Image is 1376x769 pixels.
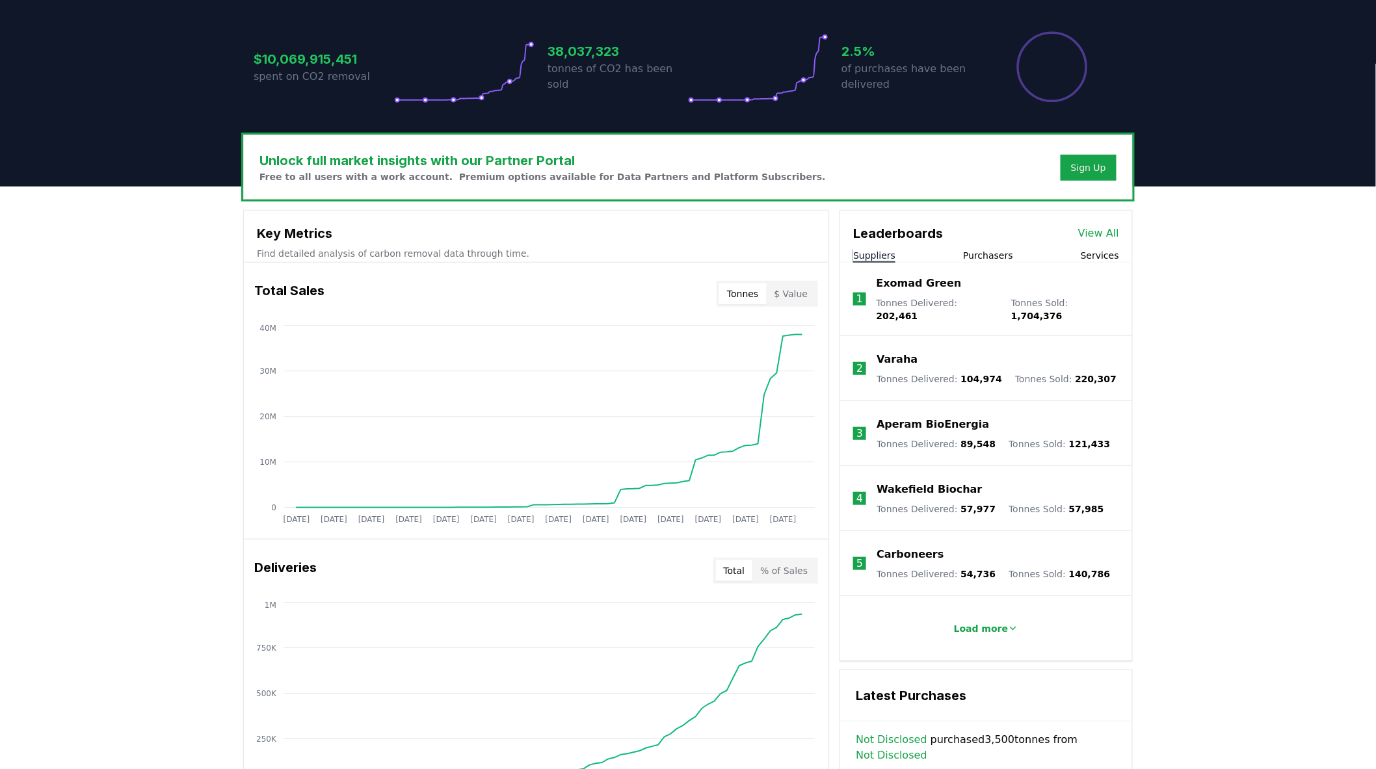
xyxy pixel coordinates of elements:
tspan: 0 [271,503,276,512]
button: Total [716,560,753,581]
button: $ Value [767,283,816,304]
button: Sign Up [1061,155,1117,181]
tspan: [DATE] [583,515,609,525]
span: 54,736 [960,569,996,579]
h3: 2.5% [841,42,982,61]
tspan: 40M [259,324,276,333]
tspan: 30M [259,367,276,376]
p: Tonnes Sold : [1009,567,1110,580]
p: 4 [856,491,863,506]
p: Tonnes Sold : [1009,437,1110,450]
tspan: [DATE] [546,515,572,525]
button: Purchasers [963,249,1013,262]
tspan: [DATE] [321,515,347,525]
p: 2 [856,361,863,376]
tspan: 20M [259,412,276,421]
p: Find detailed analysis of carbon removal data through time. [257,247,815,260]
button: Tonnes [719,283,766,304]
tspan: [DATE] [620,515,647,525]
a: Varaha [877,352,918,367]
tspan: 750K [256,644,277,653]
span: 121,433 [1069,439,1111,449]
a: Exomad Green [877,276,962,291]
p: Tonnes Sold : [1011,296,1119,322]
p: Tonnes Delivered : [877,567,996,580]
p: 1 [856,291,863,307]
tspan: 500K [256,689,277,698]
p: Tonnes Sold : [1009,502,1104,515]
h3: Total Sales [254,281,324,307]
h3: $10,069,915,451 [254,49,394,69]
span: 89,548 [960,439,996,449]
p: tonnes of CO2 has been sold [548,61,688,92]
p: Tonnes Delivered : [877,437,996,450]
span: 1,704,376 [1011,311,1063,321]
p: 3 [856,426,863,441]
tspan: [DATE] [770,515,797,525]
a: Not Disclosed [856,748,927,763]
p: Tonnes Delivered : [877,296,998,322]
tspan: [DATE] [395,515,422,525]
p: Tonnes Delivered : [877,502,996,515]
tspan: [DATE] [732,515,759,525]
h3: Latest Purchases [856,686,1117,705]
span: 220,307 [1075,374,1117,384]
div: Percentage of sales delivered [1016,31,1089,103]
button: Suppliers [853,249,895,262]
a: Not Disclosed [856,732,927,748]
span: 57,985 [1069,504,1104,514]
span: 202,461 [877,311,918,321]
button: % of Sales [752,560,815,581]
tspan: 10M [259,458,276,467]
h3: Leaderboards [853,224,943,243]
button: Services [1081,249,1119,262]
span: 140,786 [1069,569,1111,579]
h3: 38,037,323 [548,42,688,61]
tspan: 1M [265,601,276,610]
span: purchased 3,500 tonnes from [856,732,1117,763]
a: Aperam BioEnergia [877,417,989,432]
a: View All [1078,226,1119,241]
button: Load more [944,616,1029,642]
tspan: [DATE] [695,515,722,525]
p: Free to all users with a work account. Premium options available for Data Partners and Platform S... [259,170,826,183]
tspan: [DATE] [657,515,684,525]
a: Sign Up [1071,161,1106,174]
h3: Deliveries [254,558,317,584]
h3: Key Metrics [257,224,815,243]
p: 5 [856,556,863,571]
p: Load more [954,622,1009,635]
p: Tonnes Delivered : [877,372,1002,385]
span: 104,974 [960,374,1002,384]
a: Carboneers [877,547,944,562]
p: spent on CO2 removal [254,69,394,85]
a: Wakefield Biochar [877,482,982,497]
tspan: [DATE] [284,515,310,525]
tspan: [DATE] [433,515,460,525]
tspan: [DATE] [470,515,497,525]
span: 57,977 [960,504,996,514]
tspan: [DATE] [358,515,385,525]
p: Tonnes Sold : [1015,372,1117,385]
tspan: [DATE] [508,515,535,525]
tspan: 250K [256,735,277,744]
p: of purchases have been delivered [841,61,982,92]
h3: Unlock full market insights with our Partner Portal [259,151,826,170]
